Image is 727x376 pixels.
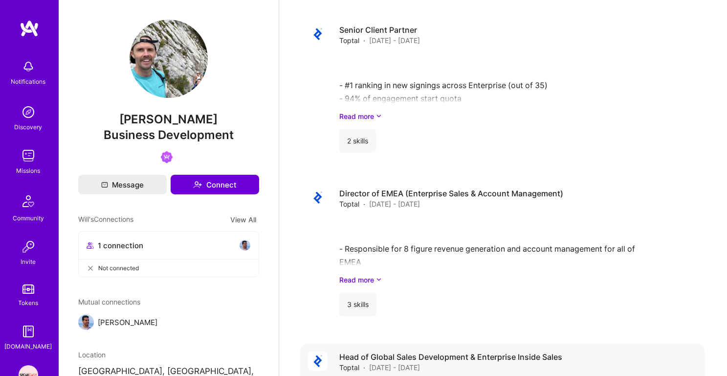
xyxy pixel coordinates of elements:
[339,352,562,362] h4: Head of Global Sales Development & Enterprise Inside Sales
[19,146,38,165] img: teamwork
[13,213,44,223] div: Community
[227,214,259,225] button: View All
[78,314,94,330] img: Gonçalo Peres
[19,237,38,257] img: Invite
[363,362,365,373] span: ·
[78,297,259,307] span: Mutual connections
[308,24,328,44] img: Company logo
[171,175,259,194] button: Connect
[339,129,376,153] div: 2 skills
[369,35,420,46] span: [DATE] - [DATE]
[19,102,38,122] img: discovery
[376,111,382,121] i: icon ArrowDownSecondaryDark
[369,362,420,373] span: [DATE] - [DATE]
[339,275,697,285] a: Read more
[20,20,39,37] img: logo
[11,76,46,87] div: Notifications
[369,199,420,209] span: [DATE] - [DATE]
[363,35,365,46] span: ·
[78,175,167,194] button: Message
[308,188,328,208] img: Company logo
[161,151,173,163] img: Been on Mission
[339,199,359,209] span: Toptal
[193,180,202,189] i: icon Connect
[339,24,420,35] h4: Senior Client Partner
[87,242,94,249] i: icon Collaborator
[339,111,697,121] a: Read more
[130,20,208,98] img: User Avatar
[78,350,259,360] div: Location
[78,214,133,225] span: Will's Connections
[5,341,52,352] div: [DOMAIN_NAME]
[239,239,251,251] img: avatar
[15,122,43,132] div: Discovery
[308,352,328,371] img: Company logo
[363,199,365,209] span: ·
[19,298,39,308] div: Tokens
[339,362,359,373] span: Toptal
[22,284,34,294] img: tokens
[339,35,359,46] span: Toptal
[98,263,139,273] span: Not connected
[78,112,259,127] span: [PERSON_NAME]
[104,128,234,142] span: Business Development
[19,322,38,341] img: guide book
[21,257,36,267] div: Invite
[98,240,143,251] span: 1 connection
[339,188,563,199] h4: Director of EMEA (Enterprise Sales & Account Management)
[339,293,376,316] div: 3 skills
[101,181,108,188] i: icon Mail
[19,57,38,76] img: bell
[78,231,259,277] button: 1 connectionavatarNot connected
[98,317,157,328] span: [PERSON_NAME]
[376,275,382,285] i: icon ArrowDownSecondaryDark
[87,264,94,272] i: icon CloseGray
[17,189,40,213] img: Community
[17,165,41,176] div: Missions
